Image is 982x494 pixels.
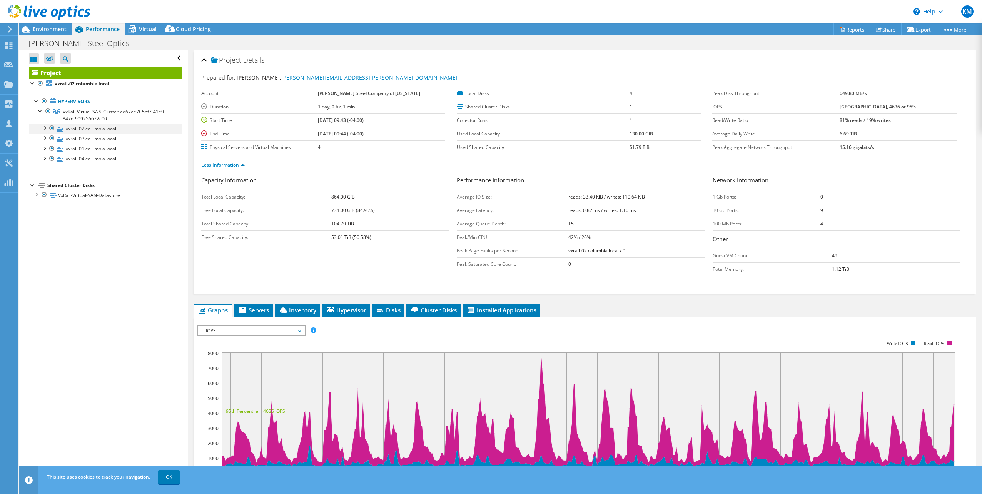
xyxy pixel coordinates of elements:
[901,23,937,35] a: Export
[318,144,321,150] b: 4
[201,204,331,217] td: Free Local Capacity:
[630,144,650,150] b: 51.79 TiB
[376,306,401,314] span: Disks
[201,130,318,138] label: End Time
[201,190,331,204] td: Total Local Capacity:
[630,130,653,137] b: 130.00 GiB
[457,90,630,97] label: Local Disks
[832,266,849,272] b: 1.12 TiB
[208,365,219,372] text: 7000
[840,130,857,137] b: 6.69 TiB
[833,23,870,35] a: Reports
[713,190,820,204] td: 1 Gb Ports:
[55,80,109,87] b: vxrail-02.columbia.local
[208,440,219,447] text: 2000
[237,74,458,81] span: [PERSON_NAME],
[201,230,331,244] td: Free Shared Capacity:
[630,117,632,123] b: 1
[840,144,874,150] b: 15.16 gigabits/s
[47,181,182,190] div: Shared Cluster Disks
[713,217,820,230] td: 100 Mb Ports:
[887,341,908,346] text: Write IOPS
[201,144,318,151] label: Physical Servers and Virtual Machines
[47,474,150,480] span: This site uses cookies to track your navigation.
[63,108,165,122] span: VxRail-Virtual-SAN-Cluster-ed67ee7f-5bf7-41e9-847d-909256672c00
[712,117,840,124] label: Read/Write Ratio
[568,261,571,267] b: 0
[279,306,316,314] span: Inventory
[840,103,916,110] b: [GEOGRAPHIC_DATA], 4636 at 95%
[197,306,228,314] span: Graphs
[226,408,285,414] text: 95th Percentile = 4636 IOPS
[29,123,182,134] a: vxrail-02.columbia.local
[457,244,568,257] td: Peak Page Faults per Second:
[33,25,67,33] span: Environment
[568,234,591,240] b: 42% / 26%
[29,79,182,89] a: vxrail-02.columbia.local
[29,154,182,164] a: vxrail-04.columbia.local
[29,134,182,144] a: vxrail-03.columbia.local
[158,470,180,484] a: OK
[457,204,568,217] td: Average Latency:
[281,74,458,81] a: [PERSON_NAME][EMAIL_ADDRESS][PERSON_NAME][DOMAIN_NAME]
[139,25,157,33] span: Virtual
[832,252,837,259] b: 49
[630,90,632,97] b: 4
[713,262,832,276] td: Total Memory:
[326,306,366,314] span: Hypervisor
[961,5,974,18] span: KM
[924,341,944,346] text: Read IOPS
[318,103,355,110] b: 1 day, 0 hr, 1 min
[208,410,219,417] text: 4000
[457,190,568,204] td: Average IO Size:
[466,306,536,314] span: Installed Applications
[410,306,457,314] span: Cluster Disks
[318,117,364,123] b: [DATE] 09:43 (-04:00)
[937,23,972,35] a: More
[870,23,902,35] a: Share
[840,90,867,97] b: 649.80 MB/s
[712,144,840,151] label: Peak Aggregate Network Throughput
[457,230,568,244] td: Peak/Min CPU:
[457,130,630,138] label: Used Local Capacity
[820,207,823,214] b: 9
[820,220,823,227] b: 4
[29,144,182,154] a: vxrail-01.columbia.local
[568,207,636,214] b: reads: 0.82 ms / writes: 1.16 ms
[208,380,219,387] text: 6000
[208,350,219,357] text: 8000
[713,235,960,245] h3: Other
[318,90,420,97] b: [PERSON_NAME] Steel Company of [US_STATE]
[712,90,840,97] label: Peak Disk Throughput
[318,130,364,137] b: [DATE] 09:44 (-04:00)
[201,162,245,168] a: Less Information
[29,190,182,200] a: VxRail-Virtual-SAN-Datastore
[201,103,318,111] label: Duration
[457,117,630,124] label: Collector Runs
[331,234,371,240] b: 53.01 TiB (50.58%)
[208,395,219,402] text: 5000
[211,57,241,64] span: Project
[457,217,568,230] td: Average Queue Depth:
[331,194,355,200] b: 864.00 GiB
[457,103,630,111] label: Shared Cluster Disks
[457,257,568,271] td: Peak Saturated Core Count:
[630,103,632,110] b: 1
[243,55,264,65] span: Details
[25,39,141,48] h1: [PERSON_NAME] Steel Optics
[86,25,120,33] span: Performance
[568,220,574,227] b: 15
[712,103,840,111] label: IOPS
[913,8,920,15] svg: \n
[713,249,832,262] td: Guest VM Count:
[208,455,219,462] text: 1000
[201,90,318,97] label: Account
[457,176,705,186] h3: Performance Information
[29,67,182,79] a: Project
[331,207,375,214] b: 734.00 GiB (84.95%)
[29,107,182,123] a: VxRail-Virtual-SAN-Cluster-ed67ee7f-5bf7-41e9-847d-909256672c00
[712,130,840,138] label: Average Daily Write
[568,247,625,254] b: vxrail-02.columbia.local / 0
[208,425,219,432] text: 3000
[457,144,630,151] label: Used Shared Capacity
